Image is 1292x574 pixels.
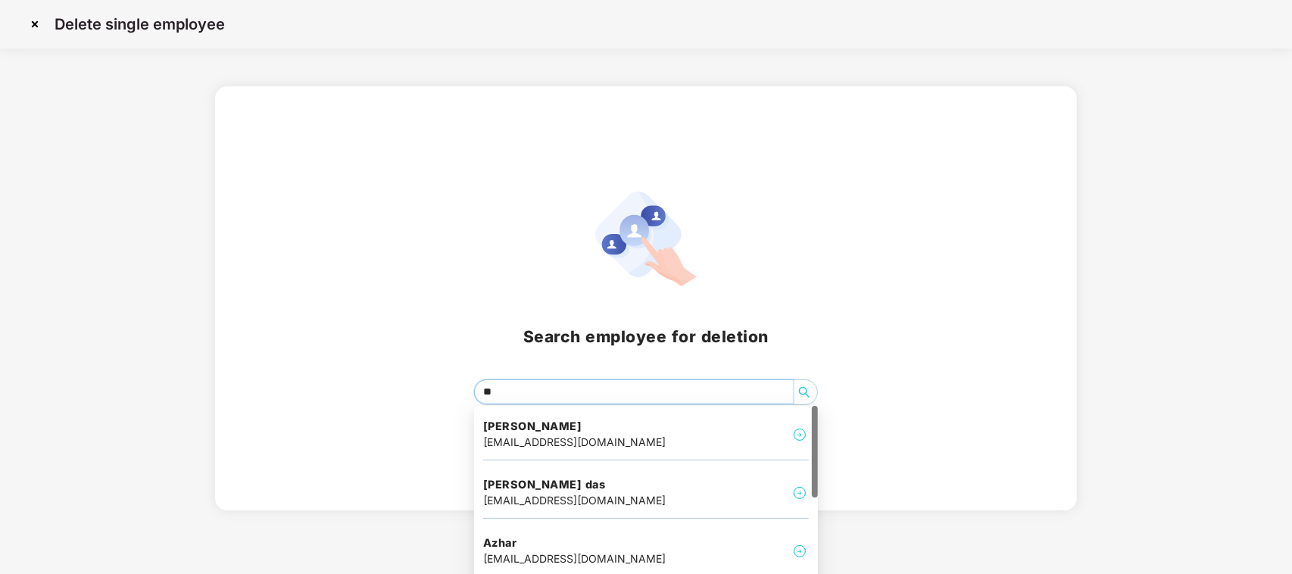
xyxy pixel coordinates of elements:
span: search [792,386,816,398]
p: Delete single employee [55,15,225,33]
h4: [PERSON_NAME] [483,419,666,434]
h2: Search employee for deletion [233,324,1058,349]
div: [EMAIL_ADDRESS][DOMAIN_NAME] [483,492,666,509]
div: [EMAIL_ADDRESS][DOMAIN_NAME] [483,434,666,451]
h4: [PERSON_NAME] das [483,477,666,492]
img: svg+xml;base64,PHN2ZyB4bWxucz0iaHR0cDovL3d3dy53My5vcmcvMjAwMC9zdmciIHdpZHRoPSIyNCIgaGVpZ2h0PSIyNC... [791,542,809,560]
img: svg+xml;base64,PHN2ZyB4bWxucz0iaHR0cDovL3d3dy53My5vcmcvMjAwMC9zdmciIHhtbG5zOnhsaW5rPSJodHRwOi8vd3... [595,192,697,286]
img: svg+xml;base64,PHN2ZyBpZD0iQ3Jvc3MtMzJ4MzIiIHhtbG5zPSJodHRwOi8vd3d3LnczLm9yZy8yMDAwL3N2ZyIgd2lkdG... [23,12,47,36]
button: search [792,380,816,404]
img: svg+xml;base64,PHN2ZyB4bWxucz0iaHR0cDovL3d3dy53My5vcmcvMjAwMC9zdmciIHdpZHRoPSIyNCIgaGVpZ2h0PSIyNC... [791,426,809,444]
div: [EMAIL_ADDRESS][DOMAIN_NAME] [483,551,666,567]
h4: Azhar [483,535,666,551]
img: svg+xml;base64,PHN2ZyB4bWxucz0iaHR0cDovL3d3dy53My5vcmcvMjAwMC9zdmciIHdpZHRoPSIyNCIgaGVpZ2h0PSIyNC... [791,484,809,502]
